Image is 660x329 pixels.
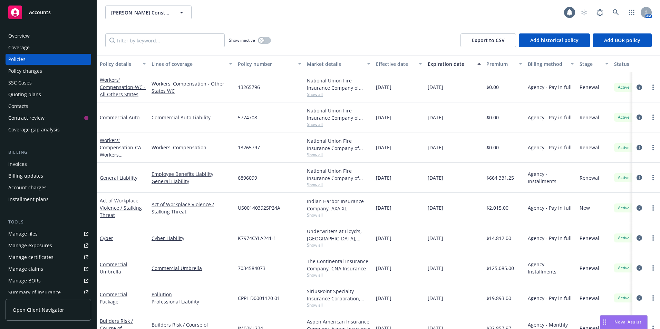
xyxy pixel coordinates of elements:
[8,54,26,65] div: Policies
[149,56,235,72] button: Lines of coverage
[486,144,499,151] span: $0.00
[238,265,265,272] span: 7034584073
[580,265,599,272] span: Renewal
[428,235,443,242] span: [DATE]
[486,60,515,68] div: Premium
[486,83,499,91] span: $0.00
[428,265,443,272] span: [DATE]
[6,252,91,263] a: Manage certificates
[580,295,599,302] span: Renewal
[580,174,599,181] span: Renewal
[617,84,631,90] span: Active
[577,56,611,72] button: Stage
[6,101,91,112] a: Contacts
[307,107,370,121] div: National Union Fire Insurance Company of [GEOGRAPHIC_DATA], [GEOGRAPHIC_DATA], AIG
[428,295,443,302] span: [DATE]
[307,91,370,97] span: Show all
[580,204,590,211] span: New
[307,272,370,278] span: Show all
[635,234,643,242] a: circleInformation
[6,89,91,100] a: Quoting plans
[29,10,51,15] span: Accounts
[152,298,232,305] a: Professional Liability
[528,83,572,91] span: Agency - Pay in full
[376,174,391,181] span: [DATE]
[649,204,657,212] a: more
[307,258,370,272] div: The Continental Insurance Company, CNA Insurance
[604,37,640,43] span: Add BOR policy
[376,144,391,151] span: [DATE]
[580,114,599,121] span: Renewal
[6,149,91,156] div: Billing
[6,240,91,251] a: Manage exposures
[6,3,91,22] a: Accounts
[6,66,91,77] a: Policy changes
[376,114,391,121] span: [DATE]
[530,37,579,43] span: Add historical policy
[614,319,642,325] span: Nova Assist
[580,60,601,68] div: Stage
[152,80,232,94] a: Workers' Compensation - Other States WC
[486,114,499,121] span: $0.00
[376,295,391,302] span: [DATE]
[8,287,61,298] div: Summary of insurance
[8,77,32,88] div: SSC Cases
[625,6,639,19] a: Switch app
[238,204,280,211] span: US00140392SP24A
[528,261,574,275] span: Agency - Installments
[307,198,370,212] div: Indian Harbor Insurance Company, AXA XL
[376,60,415,68] div: Effective date
[649,264,657,272] a: more
[105,33,225,47] input: Filter by keyword...
[593,6,607,19] a: Report a Bug
[6,30,91,41] a: Overview
[617,295,631,301] span: Active
[6,219,91,226] div: Tools
[307,167,370,182] div: National Union Fire Insurance Company of [GEOGRAPHIC_DATA], [GEOGRAPHIC_DATA], AIG
[238,83,260,91] span: 13265796
[635,173,643,182] a: circleInformation
[528,60,566,68] div: Billing method
[100,175,137,181] a: General Liability
[425,56,484,72] button: Expiration date
[152,60,225,68] div: Lines of coverage
[484,56,525,72] button: Premium
[6,182,91,193] a: Account charges
[649,83,657,91] a: more
[105,6,192,19] button: [PERSON_NAME] Construction Co., Inc.
[152,265,232,272] a: Commercial Umbrella
[428,83,443,91] span: [DATE]
[6,124,91,135] a: Coverage gap analysis
[8,30,30,41] div: Overview
[528,114,572,121] span: Agency - Pay in full
[6,54,91,65] a: Policies
[152,170,232,178] a: Employee Benefits Liability
[649,294,657,302] a: more
[593,33,652,47] button: Add BOR policy
[8,240,52,251] div: Manage exposures
[649,234,657,242] a: more
[307,121,370,127] span: Show all
[460,33,516,47] button: Export to CSV
[307,302,370,308] span: Show all
[6,159,91,170] a: Invoices
[6,77,91,88] a: SSC Cases
[100,137,141,165] a: Workers' Compensation
[8,170,43,181] div: Billing updates
[238,60,294,68] div: Policy number
[649,143,657,152] a: more
[649,173,657,182] a: more
[6,228,91,239] a: Manage files
[376,204,391,211] span: [DATE]
[580,235,599,242] span: Renewal
[617,114,631,120] span: Active
[8,159,27,170] div: Invoices
[152,178,232,185] a: General Liability
[8,66,42,77] div: Policy changes
[617,265,631,271] span: Active
[373,56,425,72] button: Effective date
[307,152,370,158] span: Show all
[8,89,41,100] div: Quoting plans
[13,306,64,313] span: Open Client Navigator
[600,315,648,329] button: Nova Assist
